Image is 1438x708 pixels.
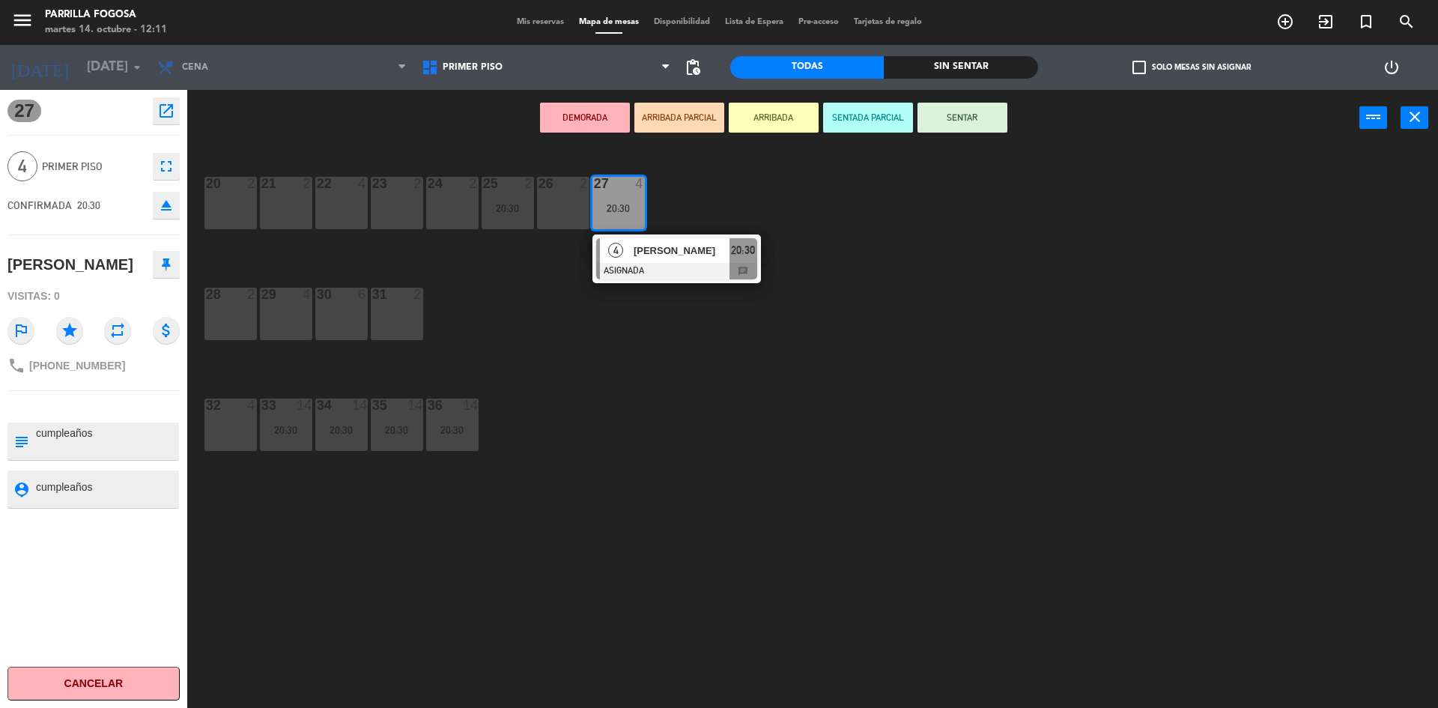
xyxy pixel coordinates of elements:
[206,288,207,301] div: 28
[11,9,34,31] i: menu
[153,192,180,219] button: eject
[128,58,146,76] i: arrow_drop_down
[206,177,207,190] div: 20
[634,243,729,258] span: [PERSON_NAME]
[157,102,175,120] i: open_in_new
[247,177,256,190] div: 2
[7,283,180,309] div: Visitas: 0
[917,103,1007,133] button: SENTAR
[540,103,630,133] button: DEMORADA
[261,399,262,412] div: 33
[7,317,34,344] i: outlined_flag
[11,9,34,37] button: menu
[153,317,180,344] i: attach_money
[884,56,1037,79] div: Sin sentar
[718,18,791,26] span: Lista de Espera
[13,433,29,450] i: subject
[261,288,262,301] div: 29
[483,177,484,190] div: 25
[303,288,312,301] div: 4
[594,177,595,190] div: 27
[1132,61,1251,74] label: Solo mesas sin asignar
[1276,13,1294,31] i: add_circle_outline
[358,288,367,301] div: 6
[509,18,571,26] span: Mis reservas
[7,151,37,181] span: 4
[56,317,83,344] i: star
[247,399,256,412] div: 4
[153,153,180,180] button: fullscreen
[1401,106,1428,129] button: close
[261,177,262,190] div: 21
[1406,108,1424,126] i: close
[592,203,645,214] div: 20:30
[45,7,167,22] div: Parrilla Fogosa
[1359,106,1387,129] button: power_input
[463,399,478,412] div: 14
[372,288,373,301] div: 31
[297,399,312,412] div: 14
[684,58,702,76] span: pending_actions
[580,177,589,190] div: 2
[371,425,423,435] div: 20:30
[372,399,373,412] div: 35
[791,18,846,26] span: Pre-acceso
[469,177,478,190] div: 2
[29,360,125,372] span: [PHONE_NUMBER]
[443,62,503,73] span: Primer Piso
[206,399,207,412] div: 32
[823,103,913,133] button: SENTADA PARCIAL
[7,357,25,375] i: phone
[426,425,479,435] div: 20:30
[104,317,131,344] i: repeat
[157,196,175,214] i: eject
[731,241,755,259] span: 20:30
[635,177,644,190] div: 4
[646,18,718,26] span: Disponibilidad
[153,97,180,124] button: open_in_new
[358,177,367,190] div: 4
[428,177,428,190] div: 24
[7,199,72,211] span: CONFIRMADA
[247,288,256,301] div: 2
[1317,13,1335,31] i: exit_to_app
[1383,58,1401,76] i: power_settings_new
[730,56,884,79] div: Todas
[7,667,180,701] button: Cancelar
[317,177,318,190] div: 22
[303,177,312,190] div: 2
[42,158,145,175] span: Primer Piso
[77,199,100,211] span: 20:30
[157,157,175,175] i: fullscreen
[7,100,41,122] span: 27
[482,203,534,214] div: 20:30
[317,399,318,412] div: 34
[1357,13,1375,31] i: turned_in_not
[13,481,29,497] i: person_pin
[372,177,373,190] div: 23
[352,399,367,412] div: 14
[1398,13,1416,31] i: search
[428,399,428,412] div: 36
[407,399,422,412] div: 14
[571,18,646,26] span: Mapa de mesas
[1365,108,1383,126] i: power_input
[7,252,133,277] div: [PERSON_NAME]
[260,425,312,435] div: 20:30
[846,18,929,26] span: Tarjetas de regalo
[315,425,368,435] div: 20:30
[182,62,208,73] span: Cena
[413,288,422,301] div: 2
[608,243,623,258] span: 4
[729,103,819,133] button: ARRIBADA
[524,177,533,190] div: 2
[45,22,167,37] div: martes 14. octubre - 12:11
[413,177,422,190] div: 2
[1132,61,1146,74] span: check_box_outline_blank
[317,288,318,301] div: 30
[634,103,724,133] button: ARRIBADA PARCIAL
